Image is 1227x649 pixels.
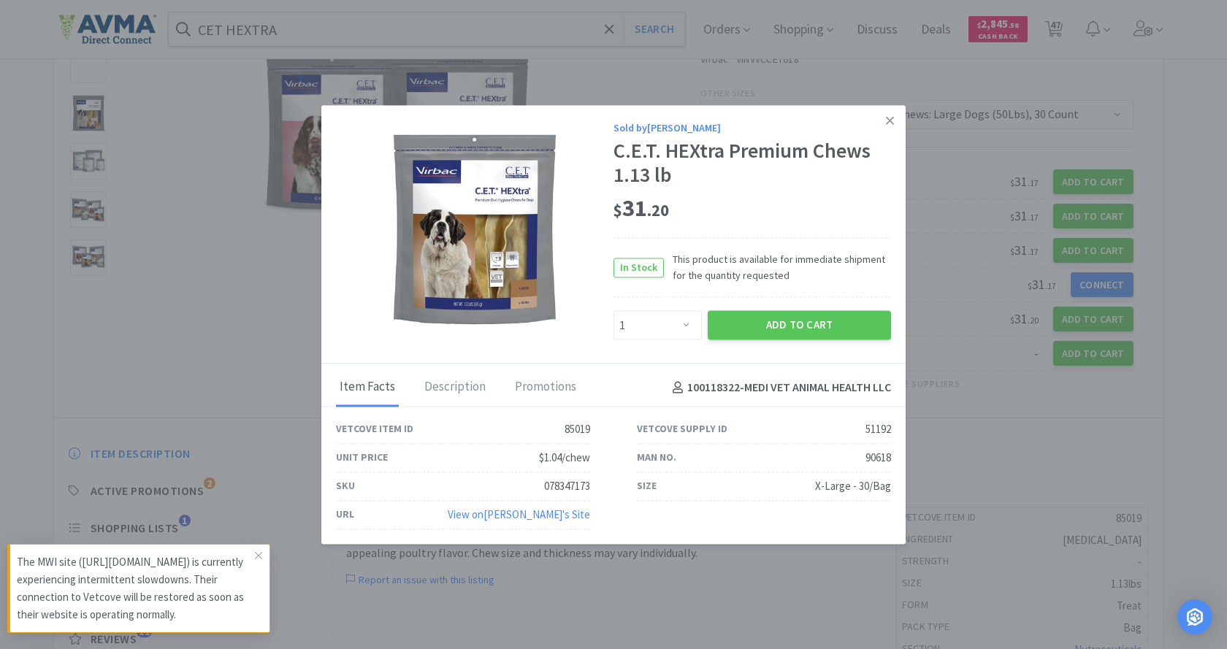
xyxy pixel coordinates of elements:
a: View on[PERSON_NAME]'s Site [448,507,590,521]
div: 85019 [565,420,590,438]
div: Open Intercom Messenger [1177,599,1212,634]
span: . 20 [647,201,669,221]
div: Vetcove Item ID [336,421,413,437]
div: Promotions [511,370,580,407]
div: Item Facts [336,370,399,407]
div: URL [336,507,354,523]
span: This product is available for immediate shipment for the quantity requested [664,251,891,284]
div: SKU [336,478,355,494]
div: Vetcove Supply ID [637,421,727,437]
p: The MWI site ([URL][DOMAIN_NAME]) is currently experiencing intermittent slowdowns. Their connect... [17,553,255,623]
div: C.E.T. HEXtra Premium Chews 1.13 lb [613,139,891,188]
div: Unit Price [336,450,388,466]
div: 078347173 [544,477,590,495]
div: 90618 [865,449,891,466]
div: Sold by [PERSON_NAME] [613,120,891,136]
img: 99251be6aa8744bc8a94d6d3609b9943_51192.jpeg [380,135,570,325]
button: Add to Cart [708,311,891,340]
div: X-Large - 30/Bag [815,477,891,495]
span: In Stock [614,258,663,277]
span: 31 [613,194,669,223]
div: Description [421,370,489,407]
h4: 100118322 - MEDI VET ANIMAL HEALTH LLC [667,379,891,398]
div: 51192 [865,420,891,438]
div: $1.04/chew [539,449,590,466]
span: $ [613,201,622,221]
div: Size [637,478,657,494]
div: Man No. [637,450,676,466]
